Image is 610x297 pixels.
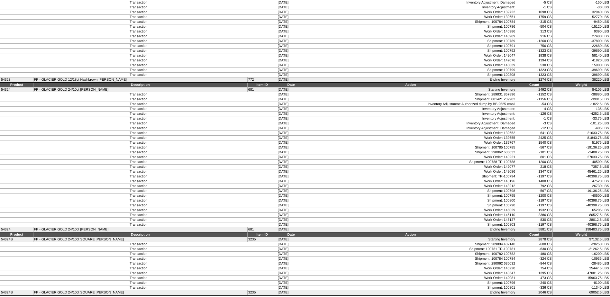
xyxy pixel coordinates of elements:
[552,242,610,247] td: -20250 LBS
[552,131,610,136] td: 21633.75 LBS
[0,63,277,68] td: Transaction
[305,126,516,131] td: Inventory Adjustment: Damaged
[552,102,610,107] td: -1822.5 LBS
[0,68,277,73] td: Transaction
[277,44,305,49] td: [DATE]
[516,271,553,276] td: 1395 CS
[0,203,277,208] td: Transaction
[516,184,553,189] td: 792 CS
[277,237,305,242] td: [DATE]
[0,102,277,107] td: Transaction
[305,97,516,102] td: Shipment: 881421 289902
[305,112,516,116] td: Inventory Adjustment:
[305,24,516,29] td: Shipment: 100786
[277,73,305,77] td: [DATE]
[277,150,305,155] td: [DATE]
[552,222,610,227] td: -40398.75 LBS
[305,121,516,126] td: Inventory Adjustment: Damaged
[277,136,305,140] td: [DATE]
[516,68,553,73] td: -1323 CS
[516,179,553,184] td: 1408 CS
[0,131,277,136] td: Transaction
[552,82,610,87] td: Weight
[552,112,610,116] td: -4252.5 LBS
[277,145,305,150] td: [DATE]
[0,29,277,34] td: Transaction
[0,160,277,165] td: Transaction
[516,34,553,39] td: 916 CS
[552,68,610,73] td: -39690 LBS
[552,271,610,276] td: 47081.25 LBS
[305,58,516,63] td: Work Order: 142076
[277,256,305,261] td: [DATE]
[277,39,305,44] td: [DATE]
[552,203,610,208] td: -40398.75 LBS
[277,121,305,126] td: [DATE]
[552,237,610,242] td: 97132.5 LBS
[552,15,610,20] td: 52770 LBS
[552,63,610,68] td: 15900 LBS
[305,198,516,203] td: Shipment: 100800
[552,194,610,198] td: -40500 LBS
[305,10,516,15] td: Work Order: 139722
[516,53,553,58] td: 1938 CS
[516,261,553,266] td: -844 CS
[305,77,516,83] td: Ending Inventory
[277,24,305,29] td: [DATE]
[0,107,277,112] td: Transaction
[277,68,305,73] td: [DATE]
[516,116,553,121] td: -1 CS
[552,73,610,77] td: -39690 LBS
[0,53,277,58] td: Transaction
[305,131,516,136] td: Work Order: 139652
[247,227,277,232] td: 681
[0,150,277,155] td: Transaction
[0,271,277,276] td: Transaction
[305,184,516,189] td: Work Order: 143212
[516,73,553,77] td: -1323 CS
[552,0,610,5] td: -150 LBS
[0,218,277,222] td: Transaction
[305,179,516,184] td: Work Order: 143196
[277,179,305,184] td: [DATE]
[277,227,305,232] td: [DATE]
[552,165,610,169] td: 7357.5 LBS
[552,179,610,184] td: 47520 LBS
[305,73,516,77] td: Shipment: 100808
[305,136,516,140] td: Work Order: 139655
[305,271,516,276] td: Work Order: 140547
[0,97,277,102] td: Transaction
[552,77,610,83] td: 38220 LBS
[305,63,516,68] td: Work Order: 143039
[247,87,277,92] td: 681
[0,169,277,174] td: Transaction
[305,15,516,20] td: Work Order: 139651
[33,77,247,83] td: FP - GLACIER GOLD 12/18ct Hashbrown [PERSON_NAME]
[552,198,610,203] td: -40398.75 LBS
[277,213,305,218] td: [DATE]
[0,145,277,150] td: Transaction
[516,213,553,218] td: 2386 CS
[552,44,610,49] td: -22680 LBS
[552,247,610,252] td: -21262.5 LBS
[305,227,516,232] td: Ending Inventory
[277,140,305,145] td: [DATE]
[552,87,610,92] td: 84105 LBS
[277,169,305,174] td: [DATE]
[277,53,305,58] td: [DATE]
[277,92,305,97] td: [DATE]
[552,107,610,112] td: -135 LBS
[33,82,247,87] td: Description
[305,222,516,227] td: Shipment: 100803
[516,155,553,160] td: 801 CS
[552,20,610,24] td: -9450 LBS
[277,184,305,189] td: [DATE]
[305,116,516,121] td: Inventory Adjustment:
[552,10,610,15] td: 32940 LBS
[305,242,516,247] td: Shipment: 289894 402140
[277,266,305,271] td: [DATE]
[305,49,516,53] td: Shipment: 100792
[277,198,305,203] td: [DATE]
[277,222,305,227] td: [DATE]
[247,77,277,83] td: 772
